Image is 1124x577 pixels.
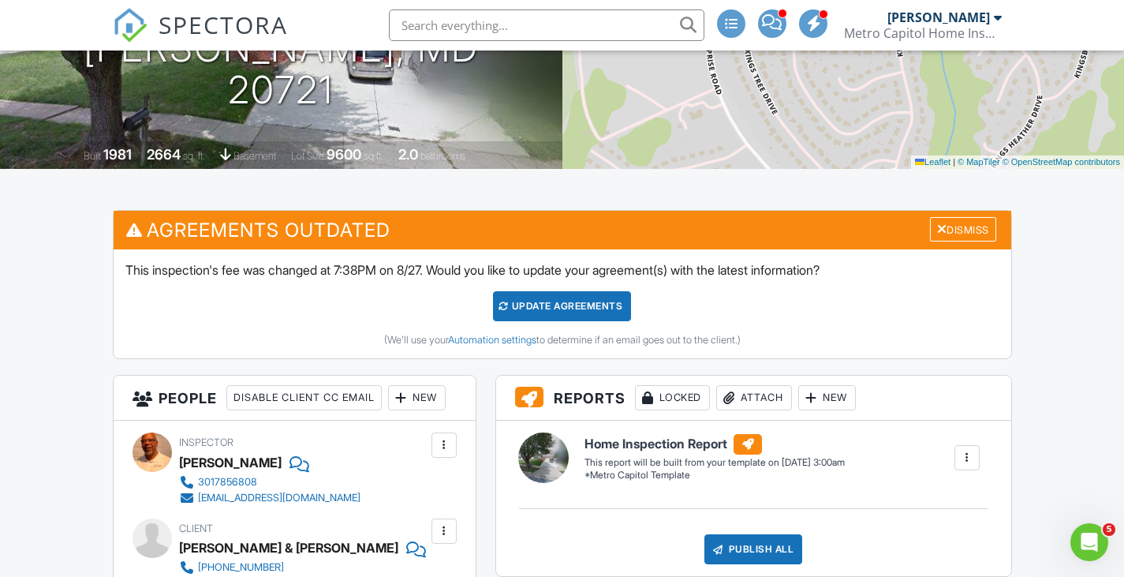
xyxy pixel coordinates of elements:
div: *Metro Capitol Template [584,469,845,482]
div: Dismiss [930,217,996,242]
a: Leaflet [915,157,950,167]
div: [PERSON_NAME] [179,451,282,474]
div: [PERSON_NAME] & [PERSON_NAME] [179,536,398,560]
div: Update Agreements [493,291,631,321]
span: sq. ft. [183,150,205,162]
img: The Best Home Inspection Software - Spectora [113,8,148,43]
div: Publish All [704,534,803,564]
span: sq.ft. [364,150,383,162]
div: New [798,385,856,410]
a: [EMAIL_ADDRESS][DOMAIN_NAME] [179,490,360,506]
span: basement [233,150,276,162]
a: Automation settings [448,334,536,346]
div: This inspection's fee was changed at 7:38PM on 8/27. Would you like to update your agreement(s) w... [114,249,1011,358]
a: 3017856808 [179,474,360,490]
a: © OpenStreetMap contributors [1003,157,1120,167]
div: Metro Capitol Home Inspection Group, LLC [844,25,1002,41]
div: 2664 [147,146,181,163]
h6: Home Inspection Report [584,434,845,455]
div: Attach [716,385,792,410]
div: (We'll use your to determine if an email goes out to the client.) [125,334,999,347]
span: SPECTORA [159,8,288,41]
span: | [953,157,955,167]
span: bathrooms [420,150,465,162]
span: Client [179,523,213,534]
span: Built [84,150,101,162]
div: [EMAIL_ADDRESS][DOMAIN_NAME] [198,492,360,504]
h3: People [114,376,476,421]
div: Locked [635,385,710,410]
a: [PHONE_NUMBER] [179,560,413,575]
span: Inspector [179,436,233,448]
iframe: Intercom live chat [1070,523,1108,561]
a: © MapTiler [958,157,1000,167]
div: Disable Client CC Email [226,385,382,410]
span: 5 [1103,523,1115,536]
div: [PERSON_NAME] [887,9,990,25]
div: 3017856808 [198,476,257,489]
h3: Agreements Outdated [114,211,1011,249]
div: This report will be built from your template on [DATE] 3:00am [584,456,845,469]
span: Lot Size [291,150,324,162]
div: New [388,385,446,410]
div: [PHONE_NUMBER] [198,561,284,574]
input: Search everything... [389,9,704,41]
div: 1981 [103,146,132,163]
div: 2.0 [398,146,418,163]
h3: Reports [496,376,1011,421]
a: SPECTORA [113,21,288,54]
div: 9600 [327,146,361,163]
